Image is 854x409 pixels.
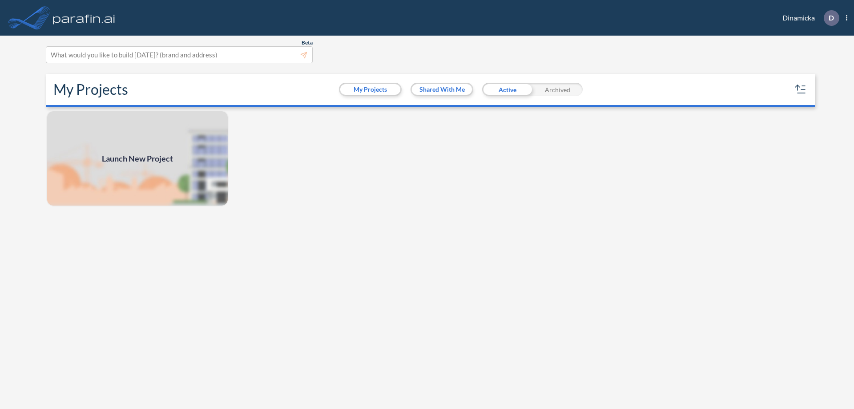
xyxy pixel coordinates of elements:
[340,84,400,95] button: My Projects
[482,83,532,96] div: Active
[794,82,808,97] button: sort
[302,39,313,46] span: Beta
[769,10,847,26] div: Dinamicka
[102,153,173,165] span: Launch New Project
[412,84,472,95] button: Shared With Me
[46,110,229,207] a: Launch New Project
[46,110,229,207] img: add
[532,83,583,96] div: Archived
[829,14,834,22] p: D
[53,81,128,98] h2: My Projects
[51,9,117,27] img: logo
